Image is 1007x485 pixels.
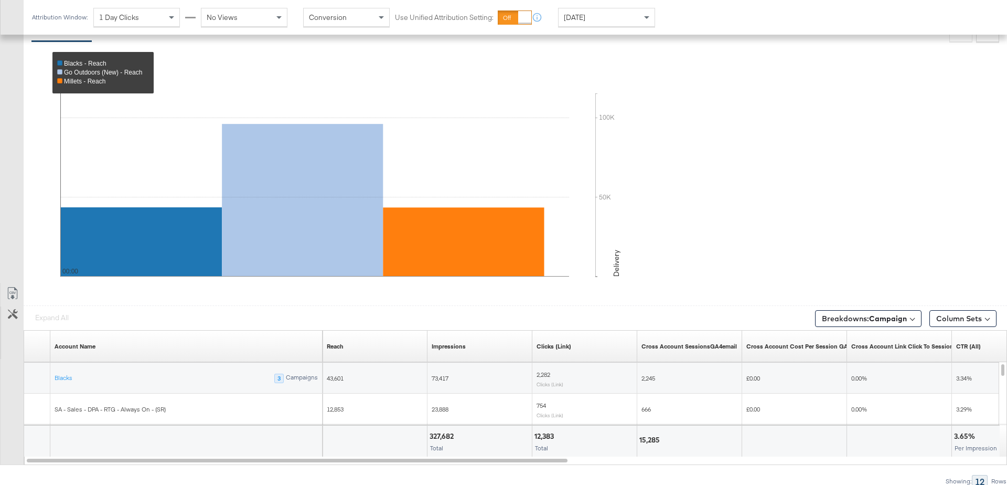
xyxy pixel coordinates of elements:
[955,444,997,452] span: Per Impression
[432,342,466,351] a: The number of times your ad was served. On mobile apps an ad is counted as served the first time ...
[564,13,585,22] span: [DATE]
[64,60,106,67] span: Blacks - Reach
[641,342,737,351] a: Describe this metric
[327,342,344,351] div: Reach
[929,310,997,327] button: Column Sets
[537,412,563,418] sub: Clicks (Link)
[851,405,867,413] span: 0.00%
[822,313,907,324] span: Breakdowns:
[815,310,922,327] button: Breakdowns:Campaign
[639,435,663,445] div: 15,285
[869,314,907,323] b: Campaign
[432,374,448,382] span: 73,417
[64,78,105,85] span: Millets - Reach
[746,374,760,382] span: £0.00
[274,374,284,383] div: 3
[432,405,448,413] span: 23,888
[535,444,548,452] span: Total
[746,405,760,413] span: £0.00
[956,405,972,413] span: 3.29%
[537,342,571,351] div: Clicks (Link)
[432,342,466,351] div: Impressions
[55,342,95,351] a: Your ad account name
[851,342,983,351] a: Cross Account Link Click To Session Ratio GA4
[64,69,142,76] span: Go Outdoors (New) - Reach
[991,478,1007,485] div: Rows
[956,342,981,351] a: The number of clicks on your ad divided by impressions.
[537,342,571,351] a: The number of clicks on links appearing on your ad or Page that direct people to your sites off F...
[309,13,347,22] span: Conversion
[956,374,972,382] span: 3.34%
[641,374,655,382] span: 2,245
[99,13,139,22] span: 1 Day Clicks
[31,14,88,21] div: Attribution Window:
[55,374,72,382] a: Blacks
[327,405,344,413] span: 12,853
[945,478,972,485] div: Showing:
[534,431,557,441] div: 12,383
[956,342,981,351] div: CTR (All)
[430,431,457,441] div: 327,682
[851,374,867,382] span: 0.00%
[537,371,550,378] span: 2,282
[327,374,344,382] span: 43,601
[746,342,851,351] a: Cross Account Cost Per Session GA4
[285,374,318,383] div: Campaigns
[55,405,166,413] span: SA - Sales - DPA - RTG - Always On - (SR)
[954,431,978,441] div: 3.65%
[395,13,494,23] label: Use Unified Attribution Setting:
[612,250,621,277] text: Delivery
[641,405,651,413] span: 666
[430,444,443,452] span: Total
[207,13,238,22] span: No Views
[537,381,563,387] sub: Clicks (Link)
[641,342,737,351] div: Cross Account SessionsGA4email
[327,342,344,351] a: The number of people your ad was served to.
[537,402,546,409] span: 754
[55,342,95,351] div: Account Name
